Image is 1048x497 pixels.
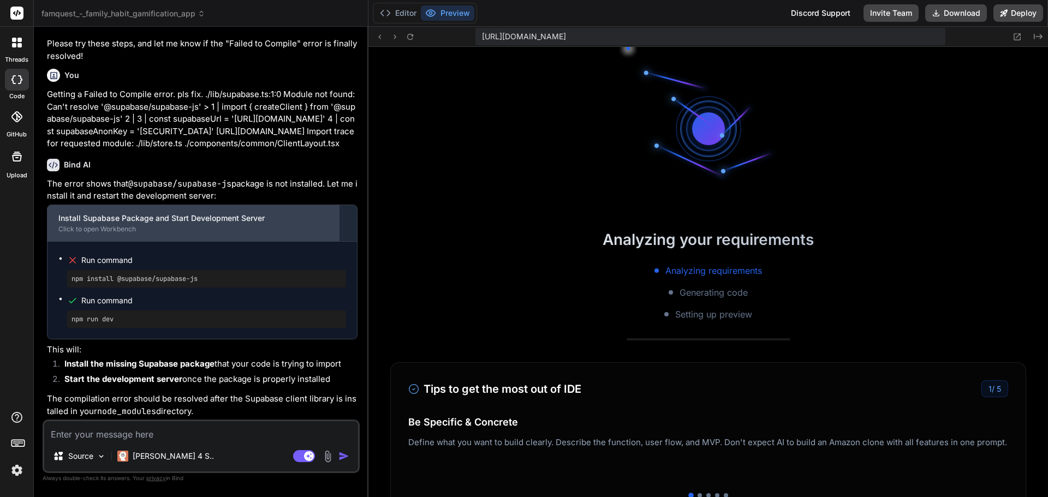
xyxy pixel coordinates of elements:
button: Install Supabase Package and Start Development ServerClick to open Workbench [47,205,339,241]
label: threads [5,55,28,64]
strong: Start the development server [64,374,182,384]
img: attachment [321,450,334,463]
span: 5 [997,384,1001,393]
div: Install Supabase Package and Start Development Server [58,213,328,224]
button: Editor [376,5,421,21]
span: [URL][DOMAIN_NAME] [482,31,566,42]
span: Setting up preview [675,308,752,321]
p: [PERSON_NAME] 4 S.. [133,451,214,462]
span: famquest_-_family_habit_gamification_app [41,8,205,19]
p: Please try these steps, and let me know if the "Failed to Compile" error is finally resolved! [47,38,358,62]
button: Invite Team [864,4,919,22]
img: Pick Models [97,452,106,461]
span: privacy [146,475,166,481]
span: Run command [81,295,346,306]
button: Deploy [993,4,1043,22]
button: Download [925,4,987,22]
h6: Bind AI [64,159,91,170]
span: 1 [989,384,992,393]
div: / [981,380,1008,397]
button: Preview [421,5,474,21]
code: @supabase/supabase-js [128,178,231,189]
h2: Analyzing your requirements [368,228,1048,251]
span: Generating code [680,286,748,299]
span: Analyzing requirements [665,264,762,277]
img: settings [8,461,26,480]
p: This will: [47,344,358,356]
code: node_modules [97,406,156,417]
img: Claude 4 Sonnet [117,451,128,462]
label: Upload [7,171,27,180]
p: Source [68,451,93,462]
p: The error shows that package is not installed. Let me install it and restart the development server: [47,178,358,202]
h3: Tips to get the most out of IDE [408,381,581,397]
h4: Be Specific & Concrete [408,415,1008,429]
li: once the package is properly installed [56,373,358,388]
div: Discord Support [784,4,857,22]
p: Getting a Failed to Compile error. pls fix. ./lib/supabase.ts:1:0 Module not found: Can't resolve... [47,88,358,150]
label: GitHub [7,130,27,139]
pre: npm install @supabase/supabase-js [72,274,342,283]
img: icon [338,451,349,462]
label: code [9,92,25,101]
li: that your code is trying to import [56,358,358,373]
pre: npm run dev [72,315,342,324]
p: The compilation error should be resolved after the Supabase client library is installed in your d... [47,393,358,417]
p: Always double-check its answers. Your in Bind [43,473,360,483]
h6: You [64,70,79,81]
span: Run command [81,255,346,266]
div: Click to open Workbench [58,225,328,233]
strong: Install the missing Supabase package [64,358,215,369]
